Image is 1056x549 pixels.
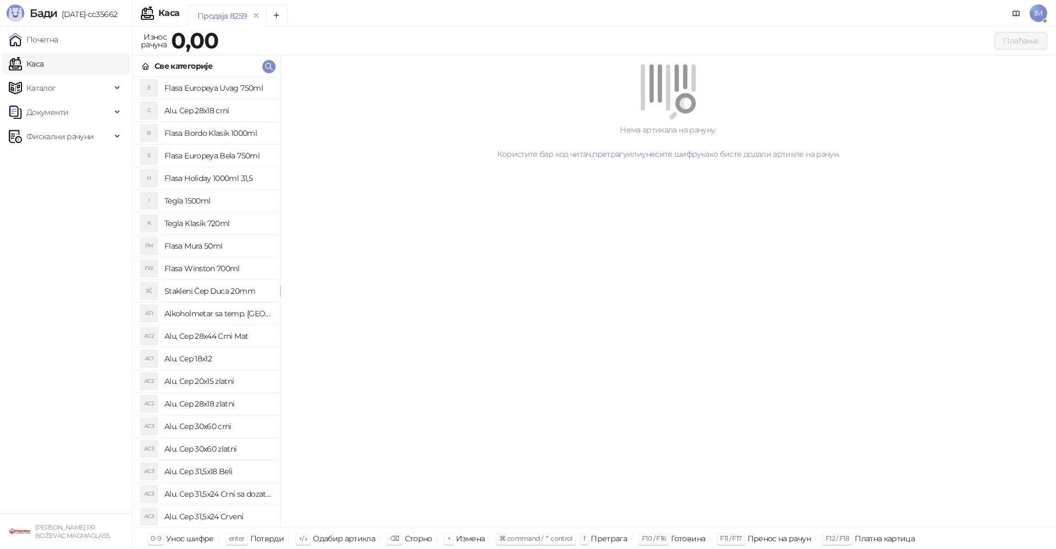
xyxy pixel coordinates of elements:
[164,192,271,210] h4: Tegla 1500ml
[9,520,31,542] img: 64x64-companyLogo-1893ffd3-f8d7-40ed-872e-741d608dc9d9.png
[140,463,158,480] div: AC3
[140,282,158,300] div: SČ
[249,11,263,20] button: remove
[164,260,271,277] h4: Flasa Winston 700ml
[151,534,161,542] span: 0-9
[7,4,24,22] img: Logo
[164,124,271,142] h4: Flasa Bordo Klasik 1000ml
[266,4,288,26] button: Add tab
[140,215,158,232] div: K
[9,53,43,75] a: Каса
[1008,4,1025,22] a: Документација
[164,215,271,232] h4: Tegla Klasik 720ml
[250,531,284,546] div: Потврди
[26,101,68,123] span: Документи
[720,534,741,542] span: F11 / F17
[140,260,158,277] div: FW
[139,30,169,52] div: Износ рачуна
[164,102,271,119] h4: Alu. Cep 28x18 crni
[140,372,158,390] div: AC2
[140,485,158,503] div: AC3
[140,102,158,119] div: C
[390,534,399,542] span: ⌫
[133,77,280,528] div: grid
[155,60,212,72] div: Све категорије
[164,418,271,435] h4: Alu. Cep 30x60 crni
[140,192,158,210] div: 1
[164,508,271,525] h4: Alu. Cep 31,5x24 Crveni
[405,531,432,546] div: Сторно
[499,534,573,542] span: ⌘ command / ⌃ control
[294,124,1043,160] div: Нема артикала на рачуну. Користите бар код читач, или како бисте додали артикле на рачун.
[140,350,158,367] div: AC1
[164,147,271,164] h4: Flasa Europeya Bela 750ml
[140,79,158,97] div: E
[140,395,158,413] div: AC2
[826,534,849,542] span: F12 / F18
[313,531,375,546] div: Одабир артикла
[164,169,271,187] h4: Flasa Holiday 1000ml 31,5
[164,282,271,300] h4: Stakleni Čep Duca 20mm
[164,350,271,367] h4: Alu. Cep 18x12
[166,531,214,546] div: Унос шифре
[591,531,627,546] div: Претрага
[140,124,158,142] div: B
[855,531,915,546] div: Платна картица
[164,372,271,390] h4: Alu. Cep 20x15 zlatni
[35,524,109,540] small: [PERSON_NAME] PR BOŽEVAC MAGMAGLASS
[642,534,665,542] span: F10 / F16
[747,531,811,546] div: Пренос на рачун
[229,534,245,542] span: enter
[140,508,158,525] div: AC3
[164,327,271,345] h4: Alu, Cep 28x44 Crni Mat
[994,32,1047,50] button: Плаћање
[164,485,271,503] h4: Alu. Cep 31,5x24 Crni sa dozatorom
[1030,4,1047,22] span: IM
[671,531,705,546] div: Готовина
[164,237,271,255] h4: Flasa Mura 50ml
[299,534,307,542] span: ↑/↓
[171,27,218,54] strong: 0,00
[30,7,57,20] span: Бади
[164,395,271,413] h4: Alu. Cep 28x18 zlatni
[197,10,247,22] div: Продаја 8259
[26,125,94,147] span: Фискални рачуни
[140,418,158,435] div: AC3
[164,79,271,97] h4: Flasa Europeya Uvag 750ml
[140,327,158,345] div: AC2
[642,149,701,159] a: унесите шифру
[9,29,58,51] a: Почетна
[140,237,158,255] div: FM
[447,534,450,542] span: +
[158,9,179,18] div: Каса
[140,305,158,322] div: ATI
[164,440,271,458] h4: Alu. Cep 30x60 zlatni
[140,440,158,458] div: AC3
[584,534,585,542] span: f
[140,169,158,187] div: H
[456,531,485,546] div: Измена
[164,305,271,322] h4: Alkoholmetar sa temp. [GEOGRAPHIC_DATA]
[57,9,117,19] span: [DATE]-cc35662
[592,149,627,159] a: претрагу
[140,147,158,164] div: E
[26,77,56,99] span: Каталог
[164,463,271,480] h4: Alu. Cep 31,5x18 Beli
